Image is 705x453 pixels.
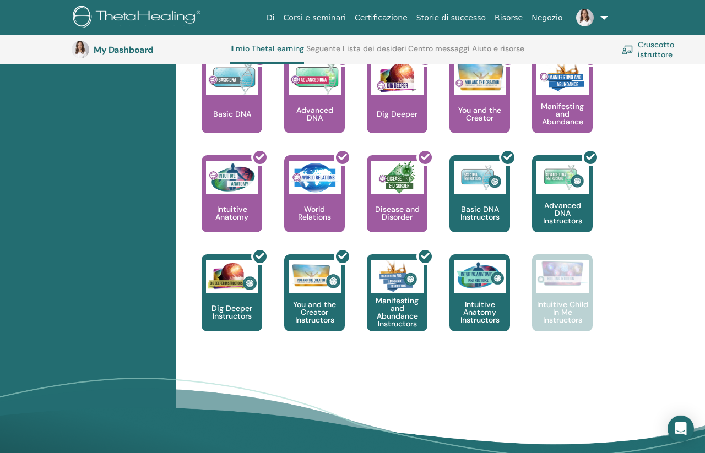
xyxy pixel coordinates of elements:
[668,416,694,442] div: Open Intercom Messenger
[536,161,589,194] img: Advanced DNA Instructors
[343,44,406,62] a: Lista dei desideri
[367,56,427,155] a: Dig Deeper Dig Deeper
[367,297,427,328] p: Manifesting and Abundance Instructors
[449,56,510,155] a: You and the Creator You and the Creator
[472,44,524,62] a: Aiuto e risorse
[449,106,510,122] p: You and the Creator
[371,161,424,194] img: Disease and Disorder
[206,260,258,293] img: Dig Deeper Instructors
[454,260,506,293] img: Intuitive Anatomy Instructors
[372,110,422,118] p: Dig Deeper
[306,44,340,62] a: Seguente
[206,161,258,194] img: Intuitive Anatomy
[284,106,345,122] p: Advanced DNA
[449,254,510,353] a: Intuitive Anatomy Instructors Intuitive Anatomy Instructors
[371,260,424,293] img: Manifesting and Abundance Instructors
[408,44,470,62] a: Centro messaggi
[536,62,589,95] img: Manifesting and Abundance
[202,304,262,320] p: Dig Deeper Instructors
[412,8,490,28] a: Storie di successo
[454,62,506,92] img: You and the Creator
[532,56,593,155] a: Manifesting and Abundance Manifesting and Abundance
[206,62,258,95] img: Basic DNA
[230,44,304,64] a: Il mio ThetaLearning
[94,45,204,55] h3: My Dashboard
[284,254,345,353] a: You and the Creator Instructors You and the Creator Instructors
[532,201,593,225] p: Advanced DNA Instructors
[454,161,506,194] img: Basic DNA Instructors
[532,301,593,324] p: Intuitive Child In Me Instructors
[490,8,527,28] a: Risorse
[284,205,345,221] p: World Relations
[202,254,262,353] a: Dig Deeper Instructors Dig Deeper Instructors
[532,155,593,254] a: Advanced DNA Instructors Advanced DNA Instructors
[449,301,510,324] p: Intuitive Anatomy Instructors
[367,155,427,254] a: Disease and Disorder Disease and Disorder
[202,155,262,254] a: Intuitive Anatomy Intuitive Anatomy
[72,41,89,58] img: default.jpg
[289,62,341,95] img: Advanced DNA
[536,260,589,287] img: Intuitive Child In Me Instructors
[284,56,345,155] a: Advanced DNA Advanced DNA
[532,102,593,125] p: Manifesting and Abundance
[449,205,510,221] p: Basic DNA Instructors
[350,8,412,28] a: Certificazione
[284,301,345,324] p: You and the Creator Instructors
[284,155,345,254] a: World Relations World Relations
[621,45,633,54] img: chalkboard-teacher.svg
[576,9,594,26] img: default.jpg
[202,56,262,155] a: Basic DNA Basic DNA
[371,62,424,95] img: Dig Deeper
[532,254,593,353] a: Intuitive Child In Me Instructors Intuitive Child In Me Instructors
[449,155,510,254] a: Basic DNA Instructors Basic DNA Instructors
[367,254,427,353] a: Manifesting and Abundance Instructors Manifesting and Abundance Instructors
[202,205,262,221] p: Intuitive Anatomy
[527,8,567,28] a: Negozio
[262,8,279,28] a: Di
[289,260,341,293] img: You and the Creator Instructors
[73,6,204,30] img: logo.png
[367,205,427,221] p: Disease and Disorder
[279,8,350,28] a: Corsi e seminari
[289,161,341,194] img: World Relations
